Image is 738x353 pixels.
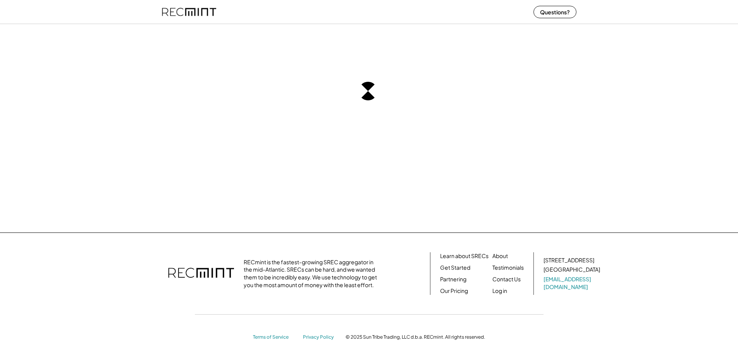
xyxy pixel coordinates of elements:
[492,276,521,283] a: Contact Us
[492,287,507,295] a: Log in
[244,258,381,289] div: RECmint is the fastest-growing SREC aggregator in the mid-Atlantic. SRECs can be hard, and we wan...
[303,334,338,341] a: Privacy Policy
[533,6,576,18] button: Questions?
[492,252,508,260] a: About
[162,2,216,22] img: recmint-logotype%403x%20%281%29.jpeg
[440,252,489,260] a: Learn about SRECs
[440,276,466,283] a: Partnering
[168,260,234,287] img: recmint-logotype%403x.png
[440,287,468,295] a: Our Pricing
[346,334,485,340] div: © 2025 Sun Tribe Trading, LLC d.b.a. RECmint. All rights reserved.
[440,264,470,272] a: Get Started
[544,266,600,274] div: [GEOGRAPHIC_DATA]
[253,334,296,341] a: Terms of Service
[492,264,524,272] a: Testimonials
[544,257,594,264] div: [STREET_ADDRESS]
[544,276,602,291] a: [EMAIL_ADDRESS][DOMAIN_NAME]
